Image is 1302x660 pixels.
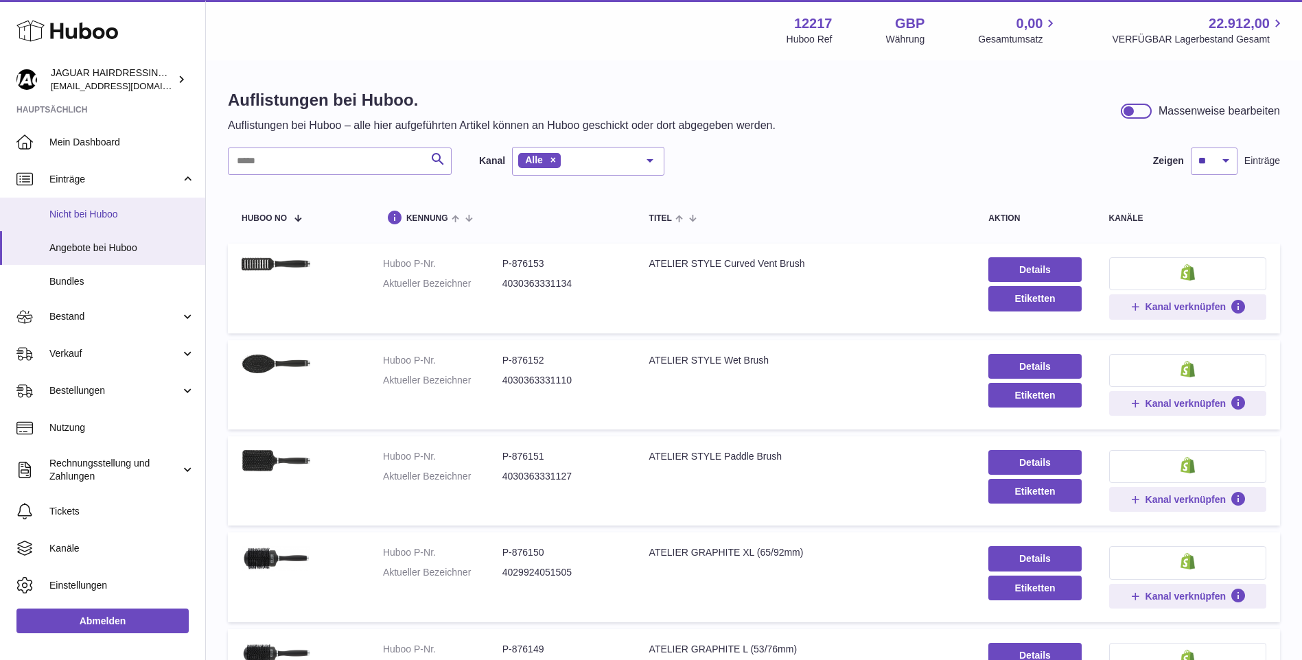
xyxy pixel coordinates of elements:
span: Kanal verknüpfen [1146,397,1226,410]
span: Kanäle [49,542,195,555]
span: Kanal verknüpfen [1146,493,1226,506]
div: ATELIER GRAPHITE L (53/76mm) [649,643,962,656]
div: Währung [886,33,925,46]
dt: Aktueller Bezeichner [383,374,502,387]
span: Bundles [49,275,195,288]
span: 22.912,00 [1209,14,1270,33]
img: shopify-small.png [1181,361,1195,377]
span: Einträge [49,173,181,186]
div: Massenweise bearbeiten [1159,104,1280,119]
span: Gesamtumsatz [978,33,1058,46]
dt: Huboo P-Nr. [383,450,502,463]
span: Kanal verknüpfen [1146,300,1226,313]
img: ATELIER STYLE Curved Vent Brush [242,257,310,271]
div: ATELIER STYLE Wet Brush [649,354,962,367]
span: Titel [649,214,672,223]
dt: Aktueller Bezeichner [383,277,502,290]
label: Zeigen [1153,154,1184,167]
strong: GBP [895,14,925,33]
dt: Huboo P-Nr. [383,257,502,270]
div: Huboo Ref [787,33,833,46]
dd: P-876149 [502,643,622,656]
div: ATELIER STYLE Paddle Brush [649,450,962,463]
button: Kanal verknüpfen [1109,487,1266,512]
img: shopify-small.png [1181,457,1195,473]
dt: Aktueller Bezeichner [383,566,502,579]
button: Etiketten [988,383,1081,408]
dt: Huboo P-Nr. [383,643,502,656]
span: Angebote bei Huboo [49,241,195,255]
button: Etiketten [988,479,1081,504]
span: Nutzung [49,421,195,434]
span: Verkauf [49,347,181,360]
div: Kanäle [1109,214,1266,223]
a: Details [988,354,1081,379]
button: Kanal verknüpfen [1109,294,1266,319]
dt: Huboo P-Nr. [383,354,502,367]
a: 22.912,00 VERFÜGBAR Lagerbestand Gesamt [1112,14,1286,46]
button: Etiketten [988,286,1081,311]
a: 0,00 Gesamtumsatz [978,14,1058,46]
span: Einträge [1244,154,1280,167]
p: Auflistungen bei Huboo – alle hier aufgeführten Artikel können an Huboo geschickt oder dort abgeg... [228,118,776,133]
span: Rechnungsstellung und Zahlungen [49,457,181,483]
span: Alle [525,154,543,165]
span: [EMAIL_ADDRESS][DOMAIN_NAME] [51,80,202,91]
a: Details [988,546,1081,571]
dd: P-876151 [502,450,622,463]
strong: 12217 [794,14,833,33]
h1: Auflistungen bei Huboo. [228,89,776,111]
a: Details [988,450,1081,475]
span: Einstellungen [49,579,195,592]
img: ATELIER STYLE Wet Brush [242,354,310,374]
button: Kanal verknüpfen [1109,391,1266,416]
div: ATELIER STYLE Curved Vent Brush [649,257,962,270]
dd: 4029924051505 [502,566,622,579]
span: Nicht bei Huboo [49,208,195,221]
img: Jaguar-UK@ust-germany.com [16,69,37,90]
span: Bestand [49,310,181,323]
dd: 4030363331134 [502,277,622,290]
span: Huboo no [242,214,287,223]
div: Aktion [988,214,1081,223]
dt: Huboo P-Nr. [383,546,502,559]
img: ATELIER GRAPHITE XL (65/92mm) [242,546,310,571]
span: Bestellungen [49,384,181,397]
button: Etiketten [988,576,1081,600]
a: Abmelden [16,609,189,633]
span: Kanal verknüpfen [1146,590,1226,602]
span: Mein Dashboard [49,136,195,149]
span: Tickets [49,505,195,518]
span: Kennung [406,214,448,223]
div: ATELIER GRAPHITE XL (65/92mm) [649,546,962,559]
dt: Aktueller Bezeichner [383,470,502,483]
img: ATELIER STYLE Paddle Brush [242,450,310,471]
dd: P-876150 [502,546,622,559]
dd: 4030363331110 [502,374,622,387]
span: VERFÜGBAR Lagerbestand Gesamt [1112,33,1286,46]
label: Kanal [479,154,505,167]
div: JAGUAR HAIRDRESSING SUPPLIES [51,67,174,93]
dd: 4030363331127 [502,470,622,483]
button: Kanal verknüpfen [1109,584,1266,609]
dd: P-876153 [502,257,622,270]
a: Details [988,257,1081,282]
dd: P-876152 [502,354,622,367]
span: 0,00 [1016,14,1043,33]
img: shopify-small.png [1181,553,1195,569]
img: shopify-small.png [1181,264,1195,281]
